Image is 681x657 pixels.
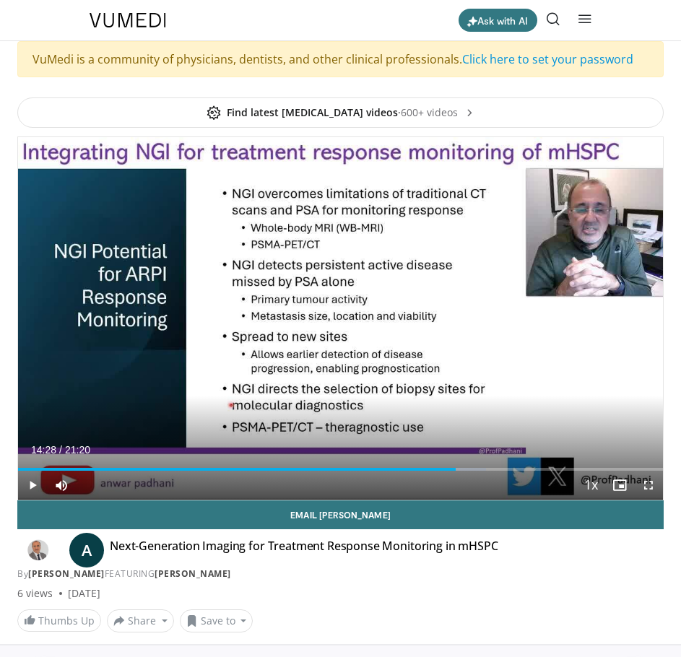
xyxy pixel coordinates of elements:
button: Ask with AI [459,9,537,32]
button: Save to [180,609,253,632]
button: Mute [47,471,76,500]
button: Enable picture-in-picture mode [605,471,634,500]
span: 600+ videos [401,105,475,120]
button: Playback Rate [576,471,605,500]
img: Anwar Padhani [17,539,58,562]
button: Fullscreen [634,471,663,500]
a: Click here to set your password [462,51,633,67]
div: By FEATURING [17,567,664,580]
span: 21:20 [65,444,90,456]
span: Find latest [MEDICAL_DATA] videos [207,105,398,120]
a: Thumbs Up [17,609,101,632]
video-js: Video Player [18,137,663,500]
a: A [69,533,104,567]
div: Progress Bar [18,468,663,471]
a: Find latest [MEDICAL_DATA] videos·600+ videos [17,97,664,128]
span: 14:28 [31,444,56,456]
a: [PERSON_NAME] [155,567,231,580]
img: VuMedi Logo [90,13,166,27]
span: 6 views [17,586,53,601]
button: Share [107,609,174,632]
div: [DATE] [68,586,100,601]
button: Play [18,471,47,500]
a: Email [PERSON_NAME] [17,500,664,529]
div: VuMedi is a community of physicians, dentists, and other clinical professionals. [17,41,664,77]
span: / [59,444,62,456]
h4: Next-Generation Imaging for Treatment Response Monitoring in mHSPC [110,539,498,562]
a: [PERSON_NAME] [28,567,105,580]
